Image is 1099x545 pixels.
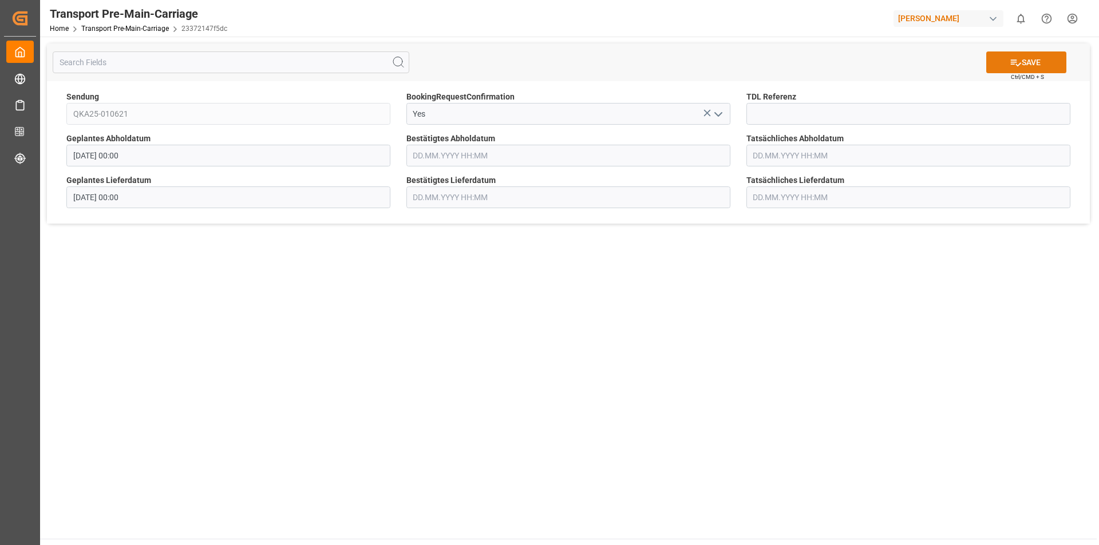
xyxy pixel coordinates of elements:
div: Transport Pre-Main-Carriage [50,5,227,22]
span: BookingRequestConfirmation [406,91,515,103]
span: TDL Referenz [746,91,796,103]
input: DD.MM.YYYY HH:MM [66,186,390,208]
span: Bestätigtes Abholdatum [406,133,495,145]
input: DD.MM.YYYY HH:MM [406,145,730,166]
input: Search Fields [53,51,409,73]
span: Sendung [66,91,99,103]
span: Geplantes Lieferdatum [66,174,151,186]
button: SAVE [986,51,1066,73]
input: DD.MM.YYYY HH:MM [746,145,1070,166]
input: DD.MM.YYYY HH:MM [406,186,730,208]
a: Transport Pre-Main-Carriage [81,25,169,33]
div: [PERSON_NAME] [894,10,1003,27]
input: DD.MM.YYYY HH:MM [746,186,1070,208]
span: Tatsächliches Abholdatum [746,133,844,145]
button: open menu [709,105,726,123]
button: [PERSON_NAME] [894,7,1008,29]
span: Geplantes Abholdatum [66,133,151,145]
a: Home [50,25,69,33]
span: Ctrl/CMD + S [1011,73,1044,81]
span: Tatsächliches Lieferdatum [746,174,844,186]
input: DD.MM.YYYY HH:MM [66,145,390,166]
button: show 0 new notifications [1008,6,1034,31]
button: Help Center [1034,6,1060,31]
span: Bestätigtes Lieferdatum [406,174,496,186]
